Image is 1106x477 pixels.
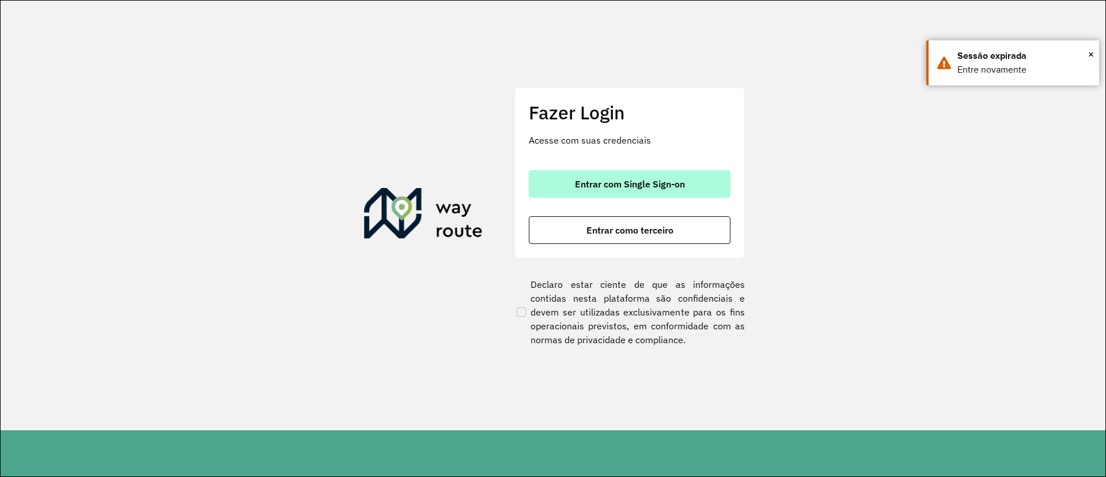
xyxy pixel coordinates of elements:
[1088,46,1094,63] span: ×
[529,170,730,198] button: button
[1088,46,1094,63] button: Close
[529,216,730,244] button: button
[529,133,730,147] p: Acesse com suas credenciais
[514,277,745,347] label: Declaro estar ciente de que as informações contidas nesta plataforma são confidenciais e devem se...
[575,179,685,189] span: Entrar com Single Sign-on
[957,63,1090,77] div: Entre novamente
[529,102,730,123] h2: Fazer Login
[364,188,483,243] img: Roteirizador AmbevTech
[586,226,673,235] span: Entrar como terceiro
[957,49,1090,63] div: Sessão expirada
